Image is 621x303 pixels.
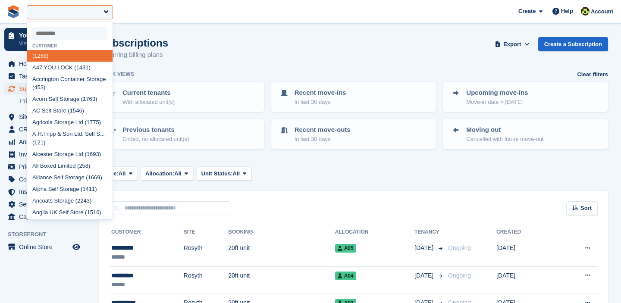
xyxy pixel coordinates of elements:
[538,37,608,51] a: Create a Subscription
[110,225,184,239] th: Customer
[448,244,471,251] span: Ongoing
[4,123,82,135] a: menu
[577,70,608,79] a: Clear filters
[580,204,592,212] span: Sort
[27,44,113,48] div: Customer
[27,105,113,117] div: AC Self Store (1546)
[27,73,113,94] div: Accrington Container Storage (453)
[272,120,436,148] a: Recent move-outs In last 30 days
[8,230,86,239] span: Storefront
[19,111,71,123] span: Sites
[99,37,168,49] h1: Subscriptions
[27,160,113,172] div: All Boxed Limited (258)
[19,32,70,38] p: Your onboarding
[493,37,531,51] button: Export
[295,125,351,135] p: Recent move-outs
[174,169,182,178] span: All
[295,135,351,144] p: In last 30 days
[27,183,113,195] div: Alpha Self Storage (1411)
[141,166,193,181] button: Allocation: All
[4,148,82,160] a: menu
[496,239,555,267] td: [DATE]
[122,98,175,106] p: With allocated unit(s)
[27,50,113,62] div: (1268)
[414,225,445,239] th: Tenancy
[4,70,82,82] a: menu
[184,239,228,267] td: Rosyth
[4,111,82,123] a: menu
[100,120,263,148] a: Previous tenants Ended, no allocated unit(s)
[581,7,590,16] img: Catherine Coffey
[27,128,113,149] div: A.H.Tripp & Son Ltd. Self S... (121)
[99,70,134,78] h6: Quick views
[71,242,82,252] a: Preview store
[19,83,71,95] span: Subscriptions
[27,148,113,160] div: Alcester Storage Ltd (1693)
[335,272,356,280] span: A04
[414,271,435,280] span: [DATE]
[335,225,414,239] th: Allocation
[27,195,113,206] div: Ancoats Storage (2243)
[414,244,435,253] span: [DATE]
[99,50,168,60] p: Recurring billing plans
[201,169,233,178] span: Unit Status:
[228,266,335,294] td: 20ft unit
[444,83,607,111] a: Upcoming move-ins Move-in date > [DATE]
[335,244,356,253] span: A05
[184,225,228,239] th: Site
[122,88,175,98] p: Current tenants
[20,97,61,105] span: Price increases
[233,169,240,178] span: All
[4,83,82,95] a: menu
[448,272,471,279] span: Ongoing
[4,173,82,185] a: menu
[4,186,82,198] a: menu
[19,241,71,253] span: Online Store
[145,169,174,178] span: Allocation:
[295,98,346,106] p: In last 30 days
[4,136,82,148] a: menu
[19,136,71,148] span: Analytics
[466,98,528,106] p: Move-in date > [DATE]
[4,211,82,223] a: menu
[19,123,71,135] span: CRM
[19,173,71,185] span: Coupons
[4,198,82,210] a: menu
[19,40,70,47] p: View next steps
[27,117,113,128] div: Agricola Storage Ltd (1775)
[19,58,71,70] span: Home
[27,172,113,183] div: Alliance Self Storage (1669)
[503,40,521,49] span: Export
[19,211,71,223] span: Capital
[295,88,346,98] p: Recent move-ins
[4,241,82,253] a: menu
[197,166,251,181] button: Unit Status: All
[19,198,71,210] span: Settings
[122,135,189,144] p: Ended, no allocated unit(s)
[19,161,71,173] span: Pricing
[272,83,436,111] a: Recent move-ins In last 30 days
[561,7,573,16] span: Help
[228,225,335,239] th: Booking
[27,206,113,218] div: Anglia UK Self Store (1516)
[27,62,113,73] div: A47 YOU LOCK (1431)
[4,58,82,70] a: menu
[19,148,71,160] span: Invoices
[122,125,189,135] p: Previous tenants
[4,28,82,51] a: Your onboarding View next steps
[99,166,137,181] button: Type: All
[119,169,126,178] span: All
[20,96,82,106] a: Price increases NEW
[444,120,607,148] a: Moving out Cancelled with future move-out
[19,186,71,198] span: Insurance
[100,83,263,111] a: Current tenants With allocated unit(s)
[496,225,555,239] th: Created
[184,266,228,294] td: Rosyth
[228,239,335,267] td: 20ft unit
[27,94,113,105] div: Acorn Self Storage (1763)
[7,5,20,18] img: stora-icon-8386f47178a22dfd0bd8f6a31ec36ba5ce8667c1dd55bd0f319d3a0aa187defe.svg
[496,266,555,294] td: [DATE]
[4,161,82,173] a: menu
[591,7,613,16] span: Account
[466,135,543,144] p: Cancelled with future move-out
